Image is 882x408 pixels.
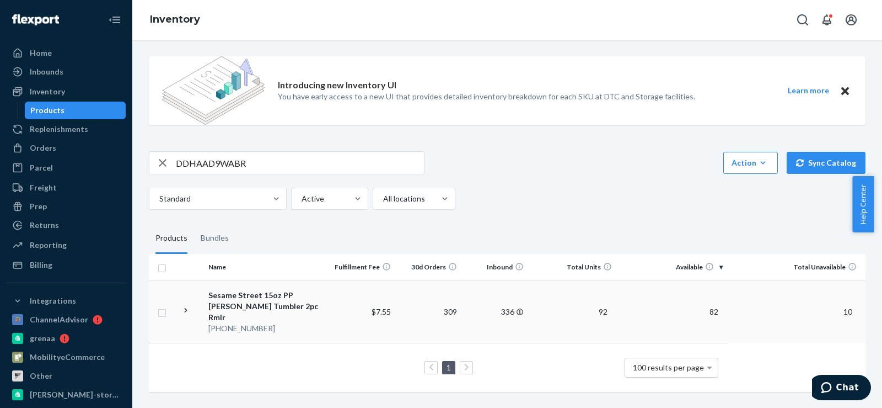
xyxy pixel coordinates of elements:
button: Open account menu [840,9,862,31]
a: Freight [7,179,126,197]
a: grenaa [7,330,126,347]
div: MobilityeCommerce [30,352,105,363]
th: Available [616,254,727,280]
a: Page 1 is your current page [444,363,453,372]
img: new-reports-banner-icon.82668bd98b6a51aee86340f2a7b77ae3.png [162,56,265,125]
td: 309 [395,280,461,343]
div: Parcel [30,162,53,173]
div: Reporting [30,240,67,251]
div: Returns [30,220,59,231]
button: Action [723,152,778,174]
a: Inventory [7,83,126,100]
div: [PHONE_NUMBER] [208,323,324,334]
th: Total Unavailable [727,254,865,280]
a: Replenishments [7,120,126,138]
td: 336 [461,280,528,343]
button: Close Navigation [104,9,126,31]
span: 92 [594,307,612,316]
input: Search inventory by name or sku [176,152,424,174]
ol: breadcrumbs [141,4,209,36]
a: [PERSON_NAME]-store-test [7,386,126,404]
div: grenaa [30,333,55,344]
div: Products [155,223,187,254]
input: All locations [382,193,383,204]
p: You have early access to a new UI that provides detailed inventory breakdown for each SKU at DTC ... [278,91,695,102]
a: Inventory [150,13,200,25]
a: Products [25,102,126,119]
div: Billing [30,259,52,271]
div: Other [30,370,52,381]
th: 30d Orders [395,254,461,280]
a: Inbounds [7,63,126,81]
a: ChannelAdvisor [7,311,126,328]
button: Integrations [7,292,126,310]
div: Orders [30,142,56,153]
span: 100 results per page [633,363,704,372]
div: Action [732,157,770,168]
button: Open Search Box [792,9,814,31]
div: Prep [30,201,47,212]
a: Billing [7,256,126,274]
div: Inbounds [30,66,63,77]
th: Total Units [528,254,617,280]
a: Home [7,44,126,62]
div: Sesame Street 15oz PP [PERSON_NAME] Tumbler 2pc Rmlr [208,290,324,323]
div: ChannelAdvisor [30,314,88,325]
a: MobilityeCommerce [7,348,126,366]
th: Name [204,254,329,280]
div: Products [30,105,64,116]
a: Reporting [7,236,126,254]
button: Learn more [781,84,836,98]
div: Home [30,47,52,59]
iframe: Opens a widget where you can chat to one of our agents [812,375,871,402]
div: Freight [30,182,57,193]
th: Inbound [461,254,528,280]
th: Fulfillment Fee [329,254,395,280]
div: Replenishments [30,124,88,135]
input: Standard [158,193,159,204]
button: Help Center [852,176,874,232]
div: Integrations [30,295,76,306]
a: Prep [7,198,126,215]
img: Flexport logo [12,14,59,25]
div: [PERSON_NAME]-store-test [30,389,122,400]
button: Close [838,84,852,98]
a: Other [7,367,126,385]
span: 82 [705,307,723,316]
p: Introducing new Inventory UI [278,79,396,92]
div: Bundles [201,223,229,254]
div: Inventory [30,86,65,97]
button: Open notifications [816,9,838,31]
a: Parcel [7,159,126,177]
span: $7.55 [372,307,391,316]
a: Returns [7,216,126,234]
input: Active [300,193,302,204]
span: 10 [839,307,857,316]
button: Sync Catalog [787,152,865,174]
a: Orders [7,139,126,157]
